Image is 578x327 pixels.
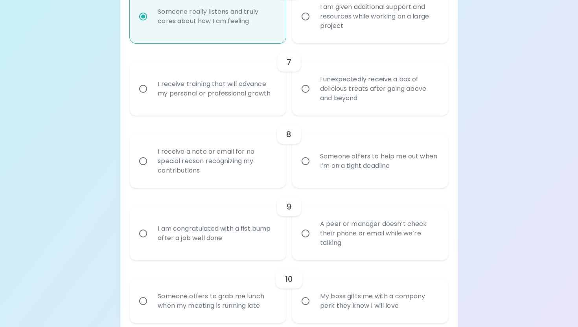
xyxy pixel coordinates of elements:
h6: 7 [287,56,291,68]
div: I am congratulated with a fist bump after a job well done [151,215,282,252]
h6: 10 [285,273,293,285]
h6: 9 [286,200,291,213]
div: A peer or manager doesn’t check their phone or email while we’re talking [314,210,444,257]
div: choice-group-check [130,188,448,260]
div: Someone offers to grab me lunch when my meeting is running late [151,282,282,320]
div: Someone offers to help me out when I’m on a tight deadline [314,142,444,180]
div: choice-group-check [130,260,448,323]
h6: 8 [286,128,291,141]
div: choice-group-check [130,43,448,116]
div: My boss gifts me with a company perk they know I will love [314,282,444,320]
div: I receive training that will advance my personal or professional growth [151,70,282,108]
div: choice-group-check [130,116,448,188]
div: I receive a note or email for no special reason recognizing my contributions [151,138,282,185]
div: I unexpectedly receive a box of delicious treats after going above and beyond [314,65,444,112]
